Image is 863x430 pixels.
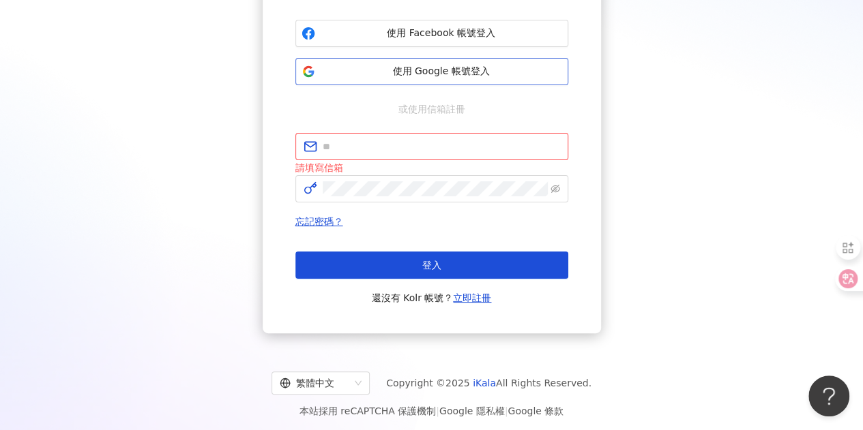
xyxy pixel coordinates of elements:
[372,290,492,306] span: 還沒有 Kolr 帳號？
[295,58,568,85] button: 使用 Google 帳號登入
[453,292,491,303] a: 立即註冊
[508,405,564,416] a: Google 條款
[389,102,475,117] span: 或使用信箱註冊
[321,27,562,40] span: 使用 Facebook 帳號登入
[436,405,439,416] span: |
[473,378,496,388] a: iKala
[295,216,343,227] a: 忘記密碼？
[422,260,441,271] span: 登入
[280,372,349,394] div: 繁體中文
[551,184,560,194] span: eye-invisible
[321,65,562,78] span: 使用 Google 帳號登入
[295,160,568,175] div: 請填寫信箱
[808,375,849,416] iframe: Help Scout Beacon - Open
[505,405,508,416] span: |
[295,251,568,279] button: 登入
[299,403,564,419] span: 本站採用 reCAPTCHA 保護機制
[439,405,505,416] a: Google 隱私權
[295,20,568,47] button: 使用 Facebook 帳號登入
[386,375,591,391] span: Copyright © 2025 All Rights Reserved.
